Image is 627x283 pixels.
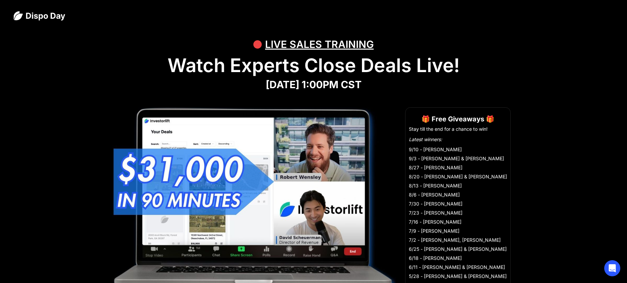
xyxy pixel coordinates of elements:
[265,34,374,54] div: LIVE SALES TRAINING
[604,260,620,276] div: Open Intercom Messenger
[266,78,362,91] strong: [DATE] 1:00PM CST
[13,54,614,77] h1: Watch Experts Close Deals Live!
[409,126,507,132] li: Stay till the end for a chance to win!
[409,136,442,142] em: Latest winners:
[422,115,494,123] strong: 🎁 Free Giveaways 🎁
